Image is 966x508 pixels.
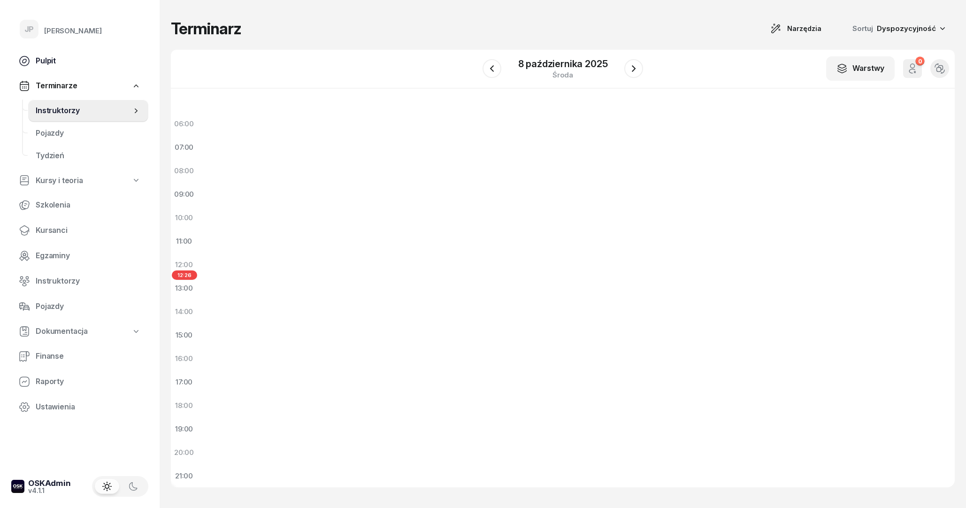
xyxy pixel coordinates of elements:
[11,219,148,242] a: Kursanci
[172,270,197,280] span: 12:26
[36,401,141,413] span: Ustawienia
[28,479,71,487] div: OSKAdmin
[171,20,241,37] h1: Terminarz
[24,25,34,33] span: JP
[11,245,148,267] a: Egzaminy
[11,194,148,216] a: Szkolenia
[11,50,148,72] a: Pulpit
[36,55,141,67] span: Pulpit
[11,345,148,368] a: Finanse
[518,71,608,78] div: środa
[877,24,936,33] span: Dyspozycyjność
[36,250,141,262] span: Egzaminy
[171,230,197,253] div: 11:00
[826,56,895,81] button: Warstwy
[171,300,197,323] div: 14:00
[28,487,71,494] div: v4.1.1
[171,136,197,159] div: 07:00
[171,347,197,370] div: 16:00
[762,19,830,38] button: Narzędzia
[903,59,922,78] button: 0
[852,23,875,35] span: Sortuj
[171,183,197,206] div: 09:00
[36,80,77,92] span: Terminarze
[11,480,24,493] img: logo-xs-dark@2x.png
[915,57,924,66] div: 0
[36,127,141,139] span: Pojazdy
[36,325,88,338] span: Dokumentacja
[11,396,148,418] a: Ustawienia
[36,224,141,237] span: Kursanci
[171,417,197,441] div: 19:00
[36,300,141,313] span: Pojazdy
[171,441,197,464] div: 20:00
[36,105,131,117] span: Instruktorzy
[518,59,608,69] div: 8 października 2025
[171,112,197,136] div: 06:00
[11,270,148,292] a: Instruktorzy
[36,350,141,362] span: Finanse
[171,370,197,394] div: 17:00
[11,75,148,97] a: Terminarze
[171,253,197,277] div: 12:00
[36,275,141,287] span: Instruktorzy
[836,62,884,75] div: Warstwy
[787,23,821,34] span: Narzędzia
[841,19,955,38] button: Sortuj Dyspozycyjność
[171,277,197,300] div: 13:00
[36,199,141,211] span: Szkolenia
[171,159,197,183] div: 08:00
[171,394,197,417] div: 18:00
[44,25,102,37] div: [PERSON_NAME]
[171,206,197,230] div: 10:00
[36,150,141,162] span: Tydzień
[36,175,83,187] span: Kursy i teoria
[11,295,148,318] a: Pojazdy
[28,122,148,145] a: Pojazdy
[11,370,148,393] a: Raporty
[28,145,148,167] a: Tydzień
[11,170,148,192] a: Kursy i teoria
[171,323,197,347] div: 15:00
[11,321,148,342] a: Dokumentacja
[171,464,197,488] div: 21:00
[36,376,141,388] span: Raporty
[28,100,148,122] a: Instruktorzy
